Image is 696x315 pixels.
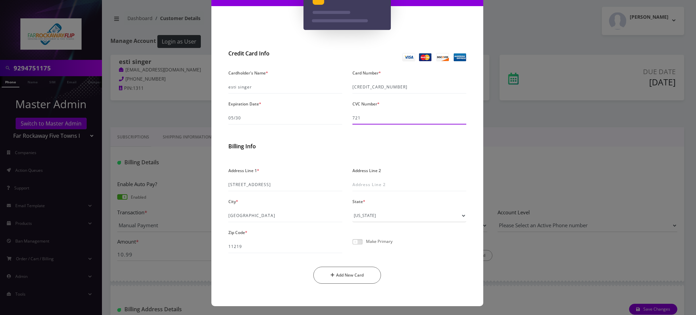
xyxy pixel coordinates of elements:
label: Address Line 2 [352,166,381,176]
img: Credit Card Info [402,53,466,61]
label: Cardholder's Name [228,68,268,78]
input: City [228,209,342,222]
label: Zip Code [228,228,247,237]
h2: Billing Info [228,143,466,150]
input: Address Line 1 [228,178,342,191]
input: Please Enter Card New Number [352,81,466,94]
input: MM/YY [228,112,342,125]
label: Expiration Date [228,99,261,109]
p: Make Primary [366,239,393,244]
label: City [228,197,238,206]
label: Address Line 1 [228,166,259,176]
label: Card Number [352,68,381,78]
label: State [352,197,365,206]
input: Please Enter Cardholder’s Name [228,81,342,94]
input: Address Line 2 [352,178,466,191]
h2: Credit Card Info [228,50,342,57]
label: CVC Number [352,99,380,109]
button: Add New Card [313,267,381,284]
input: CVV [352,112,466,125]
